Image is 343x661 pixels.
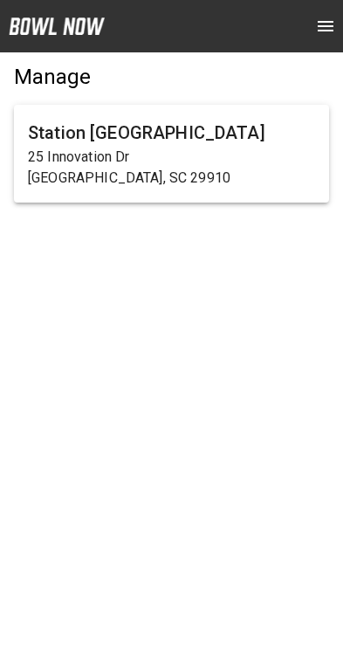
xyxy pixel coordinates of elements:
p: [GEOGRAPHIC_DATA], SC 29910 [28,168,315,189]
h6: Station [GEOGRAPHIC_DATA] [28,119,315,147]
h5: Manage [14,63,329,91]
button: open drawer [308,9,343,44]
p: 25 Innovation Dr [28,147,315,168]
img: logo [9,17,105,35]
